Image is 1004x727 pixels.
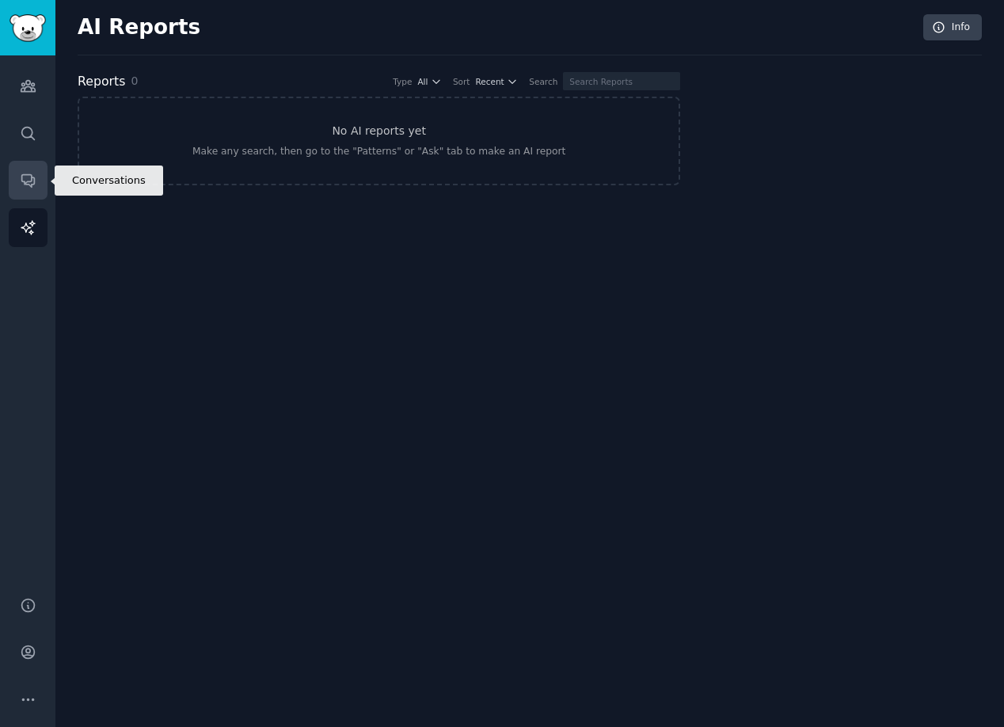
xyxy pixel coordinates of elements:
h2: AI Reports [78,15,200,40]
div: Make any search, then go to the "Patterns" or "Ask" tab to make an AI report [192,145,565,159]
div: Sort [453,76,470,87]
div: Type [393,76,412,87]
span: 0 [131,74,138,87]
h3: No AI reports yet [332,123,426,139]
span: All [417,76,428,87]
h2: Reports [78,72,125,92]
a: No AI reports yetMake any search, then go to the "Patterns" or "Ask" tab to make an AI report [78,97,680,185]
img: GummySearch logo [10,14,46,42]
input: Search Reports [563,72,680,90]
button: Recent [475,76,518,87]
div: Search [529,76,557,87]
button: All [417,76,442,87]
a: Info [923,14,982,41]
span: Recent [475,76,504,87]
